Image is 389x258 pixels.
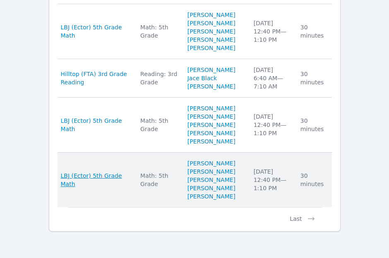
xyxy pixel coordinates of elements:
div: [DATE] 12:40 PM — 1:10 PM [254,167,291,192]
div: Math: 5th Grade [140,23,178,40]
button: Last [283,207,322,223]
div: Reading: 3rd Grade [140,70,178,86]
tr: LBJ (Ector) 5th Grade MathMath: 5th Grade[PERSON_NAME][PERSON_NAME][PERSON_NAME][PERSON_NAME] [PE... [58,4,332,59]
div: 30 minutes [300,70,327,86]
a: Hilltop (FTA) 3rd Grade Reading [61,70,131,86]
a: Jace Black [187,74,217,82]
a: [PERSON_NAME] [187,66,235,74]
a: [PERSON_NAME] [187,104,235,112]
a: [PERSON_NAME] [PERSON_NAME] [187,36,244,52]
a: [PERSON_NAME] [187,159,235,167]
a: [PERSON_NAME] [187,176,235,184]
a: [PERSON_NAME] [PERSON_NAME] [187,129,244,146]
a: [PERSON_NAME] [187,27,235,36]
tr: LBJ (Ector) 5th Grade MathMath: 5th Grade[PERSON_NAME][PERSON_NAME][PERSON_NAME][PERSON_NAME] [PE... [58,98,332,153]
div: Math: 5th Grade [140,117,178,133]
div: 30 minutes [300,117,327,133]
a: [PERSON_NAME] [PERSON_NAME] [187,184,244,201]
a: LBJ (Ector) 5th Grade Math [61,117,131,133]
tr: Hilltop (FTA) 3rd Grade ReadingReading: 3rd Grade[PERSON_NAME]Jace Black[PERSON_NAME][DATE]6:40 A... [58,59,332,98]
div: [DATE] 12:40 PM — 1:10 PM [254,19,291,44]
a: [PERSON_NAME] [187,167,235,176]
div: Math: 5th Grade [140,172,178,188]
div: 30 minutes [300,172,327,188]
a: LBJ (Ector) 5th Grade Math [61,23,131,40]
div: [DATE] 6:40 AM — 7:10 AM [254,66,291,91]
a: [PERSON_NAME] [187,19,235,27]
a: [PERSON_NAME] [187,112,235,121]
a: [PERSON_NAME] [187,82,235,91]
a: LBJ (Ector) 5th Grade Math [61,172,131,188]
tr: LBJ (Ector) 5th Grade MathMath: 5th Grade[PERSON_NAME][PERSON_NAME][PERSON_NAME][PERSON_NAME] [PE... [58,153,332,207]
div: 30 minutes [300,23,327,40]
a: [PERSON_NAME] [187,11,235,19]
div: [DATE] 12:40 PM — 1:10 PM [254,112,291,137]
a: [PERSON_NAME] [187,121,235,129]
